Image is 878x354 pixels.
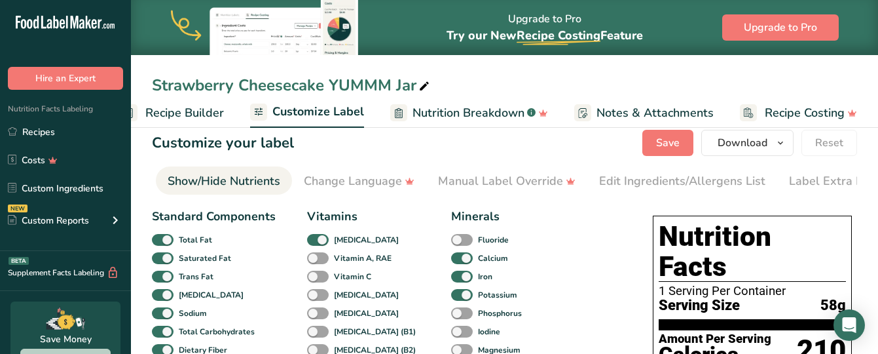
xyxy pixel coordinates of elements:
span: Nutrition Breakdown [412,104,524,122]
b: Total Fat [179,234,212,246]
div: Minerals [451,208,530,226]
b: Vitamin C [334,271,371,283]
b: [MEDICAL_DATA] [179,289,244,301]
b: Potassium [478,289,517,301]
h1: Customize your label [152,132,294,154]
span: Serving Size [659,298,740,314]
span: Reset [815,135,843,151]
span: Upgrade to Pro [744,20,817,35]
a: Notes & Attachments [574,98,714,128]
div: Change Language [304,172,414,190]
button: Download [701,130,794,156]
h1: Nutrition Facts [659,222,846,282]
b: Sodium [179,307,207,319]
b: [MEDICAL_DATA] (B1) [334,326,416,338]
span: Download [718,135,767,151]
b: Iron [478,271,492,283]
b: Total Carbohydrates [179,326,255,338]
b: Vitamin A, RAE [334,252,392,264]
div: Save Money [40,332,92,346]
a: Recipe Costing [740,98,857,128]
span: 58g [820,298,846,314]
b: [MEDICAL_DATA] [334,289,399,301]
a: Nutrition Breakdown [390,98,548,128]
b: Calcium [478,252,508,264]
b: Iodine [478,326,500,338]
div: Manual Label Override [438,172,576,190]
span: Recipe Builder [145,104,224,122]
b: Fluoride [478,234,509,246]
div: Edit Ingredients/Allergens List [599,172,765,190]
span: Recipe Costing [765,104,845,122]
div: Show/Hide Nutrients [168,172,280,190]
button: Save [642,130,693,156]
b: [MEDICAL_DATA] [334,234,399,246]
div: BETA [9,257,29,265]
button: Reset [801,130,857,156]
div: Strawberry Cheesecake YUMMM Jar [152,73,432,97]
div: Vitamins [307,208,420,226]
span: Customize Label [272,103,364,121]
div: Upgrade to Pro [447,1,643,55]
div: 1 Serving Per Container [659,285,846,298]
b: [MEDICAL_DATA] [334,307,399,319]
div: Label Extra Info [789,172,876,190]
b: Saturated Fat [179,252,231,264]
span: Try our New Feature [447,28,643,43]
button: Hire an Expert [8,67,123,90]
div: NEW [8,205,27,212]
span: Save [656,135,680,151]
a: Recipe Builder [120,98,224,128]
div: Custom Reports [8,214,89,227]
button: Upgrade to Pro [722,14,839,41]
span: Notes & Attachments [596,104,714,122]
span: Recipe Costing [517,28,600,43]
b: Phosphorus [478,307,522,319]
b: Trans Fat [179,271,213,283]
a: Customize Label [250,97,364,128]
div: Standard Components [152,208,276,226]
div: Amount Per Serving [659,333,771,345]
div: Open Intercom Messenger [833,309,865,341]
